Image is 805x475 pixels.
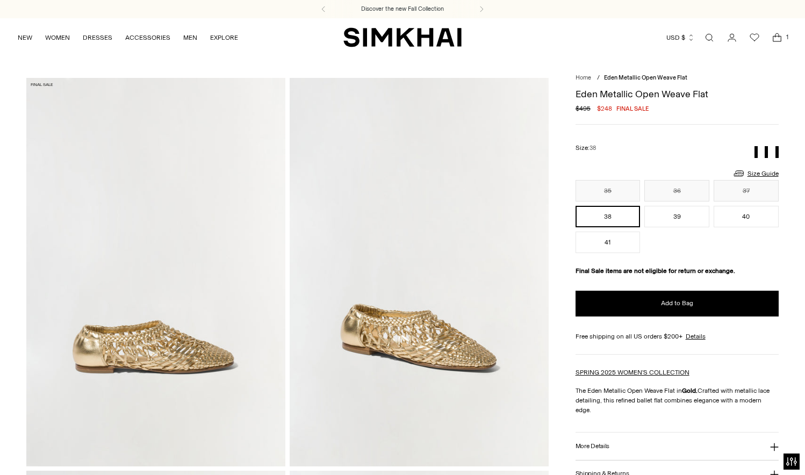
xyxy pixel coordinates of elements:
[597,74,600,83] div: /
[576,206,641,227] button: 38
[576,180,641,201] button: 35
[576,143,596,153] label: Size:
[576,232,641,253] button: 41
[576,291,779,316] button: Add to Bag
[290,78,549,466] img: Eden Metallic Open Weave Flat
[183,26,197,49] a: MEN
[782,32,792,42] span: 1
[644,180,709,201] button: 36
[644,206,709,227] button: 39
[576,433,779,460] button: More Details
[576,74,591,81] a: Home
[45,26,70,49] a: WOMEN
[604,74,687,81] span: Eden Metallic Open Weave Flat
[576,89,779,99] h1: Eden Metallic Open Weave Flat
[590,145,596,152] span: 38
[576,104,591,113] s: $495
[682,387,698,394] strong: Gold.
[210,26,238,49] a: EXPLORE
[18,26,32,49] a: NEW
[699,27,720,48] a: Open search modal
[766,27,788,48] a: Open cart modal
[576,369,689,376] a: SPRING 2025 WOMEN'S COLLECTION
[576,74,779,83] nav: breadcrumbs
[732,167,779,180] a: Size Guide
[83,26,112,49] a: DRESSES
[661,299,693,308] span: Add to Bag
[721,27,743,48] a: Go to the account page
[361,5,444,13] a: Discover the new Fall Collection
[744,27,765,48] a: Wishlist
[714,206,779,227] button: 40
[576,332,779,341] div: Free shipping on all US orders $200+
[686,332,706,341] a: Details
[666,26,695,49] button: USD $
[576,267,735,275] strong: Final Sale items are not eligible for return or exchange.
[714,180,779,201] button: 37
[597,104,612,113] span: $248
[576,443,609,450] h3: More Details
[26,78,285,466] img: Eden Metallic Open Weave Flat
[125,26,170,49] a: ACCESSORIES
[576,386,779,415] p: The Eden Metallic Open Weave Flat in Crafted with metallic lace detailing, this refined ballet fl...
[343,27,462,48] a: SIMKHAI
